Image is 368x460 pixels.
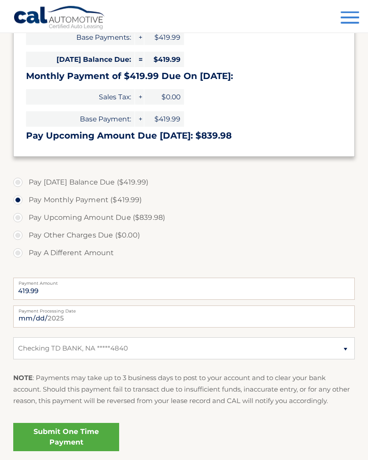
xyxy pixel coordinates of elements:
[13,245,355,262] label: Pay A Different Amount
[135,90,144,105] span: +
[13,374,33,382] strong: NOTE
[144,112,184,127] span: $419.99
[341,11,359,26] button: Menu
[13,192,355,209] label: Pay Monthly Payment ($419.99)
[13,373,355,407] p: : Payments may take up to 3 business days to post to your account and to clear your bank account....
[13,423,119,452] a: Submit One Time Payment
[135,52,144,68] span: =
[13,306,355,313] label: Payment Processing Date
[135,30,144,45] span: +
[26,52,135,68] span: [DATE] Balance Due:
[13,227,355,245] label: Pay Other Charges Due ($0.00)
[13,278,355,300] input: Payment Amount
[26,112,135,127] span: Base Payment:
[144,52,184,68] span: $419.99
[26,71,342,82] h3: Monthly Payment of $419.99 Due On [DATE]:
[26,30,135,45] span: Base Payments:
[13,278,355,285] label: Payment Amount
[26,90,135,105] span: Sales Tax:
[135,112,144,127] span: +
[13,306,355,328] input: Payment Date
[13,209,355,227] label: Pay Upcoming Amount Due ($839.98)
[13,174,355,192] label: Pay [DATE] Balance Due ($419.99)
[26,131,342,142] h3: Pay Upcoming Amount Due [DATE]: $839.98
[144,30,184,45] span: $419.99
[13,6,106,31] a: Cal Automotive
[144,90,184,105] span: $0.00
